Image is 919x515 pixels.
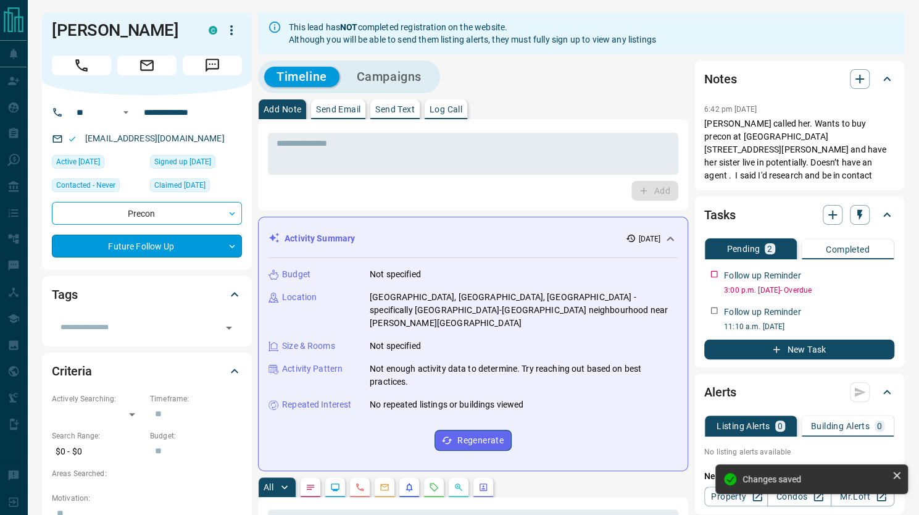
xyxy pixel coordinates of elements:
[52,430,144,442] p: Search Range:
[282,362,343,375] p: Activity Pattern
[704,117,894,182] p: [PERSON_NAME] called her. Wants to buy precon at [GEOGRAPHIC_DATA][STREET_ADDRESS][PERSON_NAME] a...
[56,179,115,191] span: Contacted - Never
[268,227,678,250] div: Activity Summary[DATE]
[52,356,242,386] div: Criteria
[150,430,242,442] p: Budget:
[454,482,464,492] svg: Opportunities
[478,482,488,492] svg: Agent Actions
[289,16,656,51] div: This lead has completed registration on the website. Although you will be able to send them listi...
[285,232,355,245] p: Activity Summary
[52,493,242,504] p: Motivation:
[56,156,100,168] span: Active [DATE]
[150,155,242,172] div: Tue Oct 14 2025
[52,361,92,381] h2: Criteria
[52,155,144,172] div: Tue Oct 14 2025
[724,321,894,332] p: 11:10 a.m. [DATE]
[704,205,735,225] h2: Tasks
[183,56,242,75] span: Message
[355,482,365,492] svg: Calls
[154,179,206,191] span: Claimed [DATE]
[704,69,736,89] h2: Notes
[340,22,357,32] strong: NOT
[52,56,111,75] span: Call
[316,105,360,114] p: Send Email
[154,156,211,168] span: Signed up [DATE]
[282,340,335,353] p: Size & Rooms
[826,245,870,254] p: Completed
[704,377,894,407] div: Alerts
[877,422,882,430] p: 0
[704,487,768,506] a: Property
[811,422,870,430] p: Building Alerts
[52,442,144,462] p: $0 - $0
[370,398,523,411] p: No repeated listings or buildings viewed
[726,245,760,253] p: Pending
[282,398,351,411] p: Repeated Interest
[264,483,273,492] p: All
[704,105,757,114] p: 6:42 pm [DATE]
[370,291,678,330] p: [GEOGRAPHIC_DATA], [GEOGRAPHIC_DATA], [GEOGRAPHIC_DATA] - specifically [GEOGRAPHIC_DATA]-[GEOGRAP...
[704,340,894,359] button: New Task
[370,268,421,281] p: Not specified
[704,446,894,458] p: No listing alerts available
[52,285,77,304] h2: Tags
[52,393,144,404] p: Actively Searching:
[52,20,190,40] h1: [PERSON_NAME]
[52,468,242,479] p: Areas Searched:
[724,306,800,319] p: Follow up Reminder
[704,64,894,94] div: Notes
[68,135,77,143] svg: Email Valid
[717,422,770,430] p: Listing Alerts
[430,105,462,114] p: Log Call
[778,422,783,430] p: 0
[724,285,894,296] p: 3:00 p.m. [DATE] - Overdue
[282,268,310,281] p: Budget
[264,105,301,114] p: Add Note
[704,200,894,230] div: Tasks
[264,67,339,87] button: Timeline
[704,382,736,402] h2: Alerts
[370,340,421,353] p: Not specified
[330,482,340,492] svg: Lead Browsing Activity
[150,178,242,196] div: Tue Oct 14 2025
[209,26,217,35] div: condos.ca
[220,319,238,337] button: Open
[370,362,678,388] p: Not enough activity data to determine. Try reaching out based on best practices.
[117,56,177,75] span: Email
[704,470,894,483] p: New Alert:
[150,393,242,404] p: Timeframe:
[52,202,242,225] div: Precon
[85,133,225,143] a: [EMAIL_ADDRESS][DOMAIN_NAME]
[52,235,242,257] div: Future Follow Up
[724,269,800,282] p: Follow up Reminder
[404,482,414,492] svg: Listing Alerts
[638,233,660,245] p: [DATE]
[119,105,133,120] button: Open
[380,482,389,492] svg: Emails
[429,482,439,492] svg: Requests
[742,474,887,484] div: Changes saved
[767,245,772,253] p: 2
[435,430,512,451] button: Regenerate
[344,67,434,87] button: Campaigns
[306,482,315,492] svg: Notes
[52,280,242,309] div: Tags
[282,291,317,304] p: Location
[375,105,415,114] p: Send Text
